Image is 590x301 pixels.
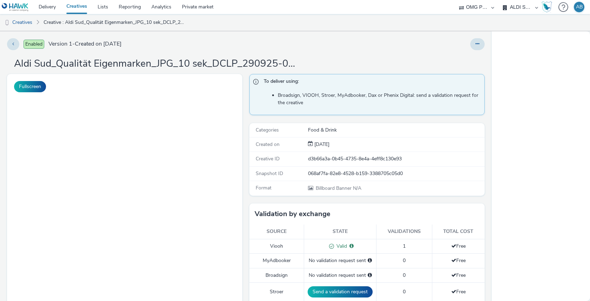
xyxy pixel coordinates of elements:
[249,225,304,239] th: Source
[308,286,373,297] button: Send a validation request
[403,288,406,295] span: 0
[256,170,283,177] span: Snapshot ID
[315,185,361,192] span: N/A
[4,19,11,26] img: dooh
[368,272,372,279] div: Please select a deal below and click on Send to send a validation request to Broadsign.
[40,14,188,31] a: Creative : Aldi Sud_Qualität Eigenmarken_JPG_10 sek_DCLP_290925-021125_240925#Kleine
[576,2,583,12] div: AB
[451,288,466,295] span: Free
[48,40,122,48] span: Version 1 - Created on [DATE]
[403,257,406,264] span: 0
[403,243,406,249] span: 1
[316,185,353,192] span: Billboard Banner
[542,1,552,13] img: Hawk Academy
[264,78,477,87] span: To deliver using:
[256,141,280,148] span: Created on
[432,225,485,239] th: Total cost
[249,239,304,254] td: Viooh
[542,1,555,13] a: Hawk Academy
[256,185,271,191] span: Format
[14,81,46,92] button: Fullscreen
[313,141,329,148] div: Creation 29 September 2025, 12:57
[403,272,406,279] span: 0
[334,243,347,249] span: Valid
[304,225,376,239] th: State
[313,141,329,148] span: [DATE]
[451,257,466,264] span: Free
[368,257,372,264] div: Please select a deal below and click on Send to send a validation request to MyAdbooker.
[308,170,484,177] div: 068af7fa-82e8-4528-b159-3388705c05d0
[255,209,330,219] h3: Validation by exchange
[278,92,481,106] li: Broadsign, VIOOH, Stroer, MyAdbooker, Dax or Phenix Digital: send a validation request for the cr...
[24,40,44,49] span: Enabled
[14,57,295,71] h1: Aldi Sud_Qualität Eigenmarken_JPG_10 sek_DCLP_290925-021125_240925#Kleine
[249,268,304,282] td: Broadsign
[308,257,373,264] div: No validation request sent
[249,254,304,268] td: MyAdbooker
[451,272,466,279] span: Free
[451,243,466,249] span: Free
[376,225,432,239] th: Validations
[2,3,29,12] img: undefined Logo
[256,155,280,162] span: Creative ID
[308,155,484,162] div: d3b66a3a-0b45-4735-8e4a-4eff8c130e93
[308,272,373,279] div: No validation request sent
[308,127,484,134] div: Food & Drink
[256,127,279,133] span: Categories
